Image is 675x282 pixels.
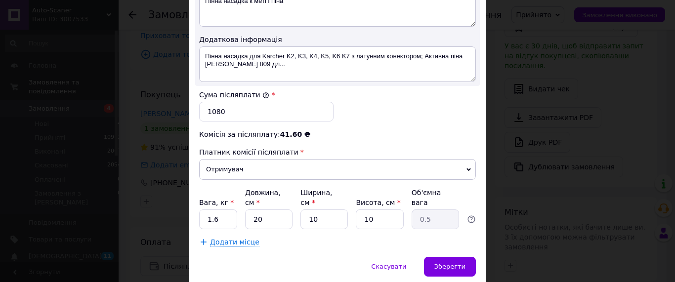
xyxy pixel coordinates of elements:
[199,91,269,99] label: Сума післяплати
[199,148,298,156] span: Платник комісії післяплати
[210,238,259,246] span: Додати місце
[199,199,234,206] label: Вага, кг
[371,263,406,270] span: Скасувати
[434,263,465,270] span: Зберегти
[300,189,332,206] label: Ширина, см
[245,189,281,206] label: Довжина, см
[199,35,476,44] div: Додаткова інформація
[199,129,476,139] div: Комісія за післяплату:
[280,130,310,138] span: 41.60 ₴
[356,199,400,206] label: Висота, см
[412,188,459,207] div: Об'ємна вага
[199,46,476,82] textarea: Пінна насадка для Karcher K2, K3, K4, K5, K6 K7 з латунним конектором; Активна піна [PERSON_NAME]...
[199,159,476,180] span: Отримувач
